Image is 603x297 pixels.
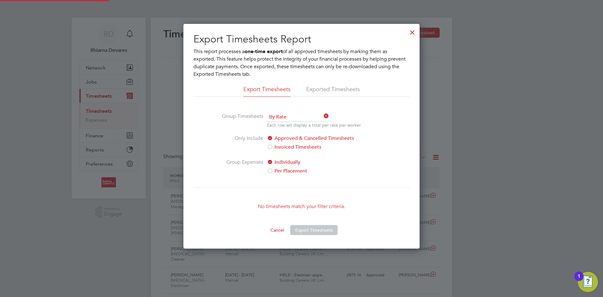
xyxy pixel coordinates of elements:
[267,122,361,128] p: Each row will display a total per rate per worker
[193,203,410,210] p: No timesheets match your filter criteria.
[245,48,283,54] b: one-time export
[578,276,580,284] div: 1
[216,158,263,175] label: Group Expenses
[306,85,360,97] li: Exported Timesheets
[267,113,329,122] span: By Rate
[265,225,289,235] button: Cancel
[193,48,410,78] p: This report processes a of all approved timesheets by marking them as exported. This feature help...
[267,158,372,166] label: Individually
[216,135,263,151] label: Only Include
[267,135,372,142] label: Approved & Cancelled Timesheets
[578,272,598,292] button: Open Resource Center, 1 new notification
[243,85,291,97] li: Export Timesheets
[267,167,372,175] label: Per Placement
[267,143,372,151] label: Invoiced Timesheets
[193,33,410,46] h2: Export Timesheets Report
[216,113,263,127] label: Group Timesheets
[290,225,338,235] button: Export Timesheets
